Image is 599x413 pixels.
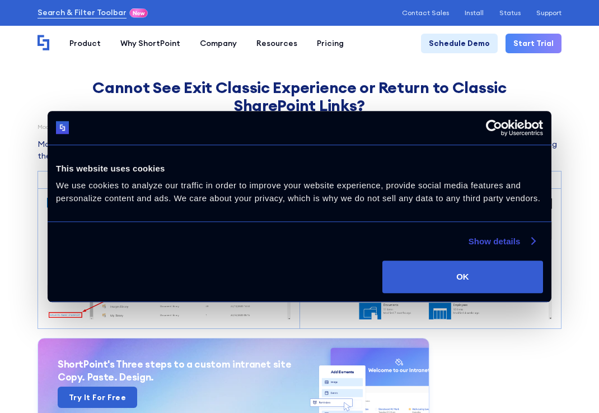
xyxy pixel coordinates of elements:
a: Home [38,35,50,52]
iframe: Chat Widget [397,283,599,413]
a: Search & Filter Toolbar [38,7,127,18]
a: Support [536,9,561,17]
a: Resources [246,34,307,53]
a: Product [59,34,110,53]
a: Why ShortPoint [110,34,190,53]
div: Pricing [317,38,344,49]
h1: Cannot See Exit Classic Experience or Return to Classic SharePoint Links? [90,78,509,115]
a: Schedule Demo [421,34,498,53]
a: Status [499,9,521,17]
a: Start Trial [506,34,561,53]
a: Try it for free [58,387,138,408]
a: Install [465,9,484,17]
a: Usercentrics Cookiebot - opens in a new window [445,119,543,136]
div: Modified on: [DATE] 8:59 AM [38,124,561,130]
a: Pricing [307,34,353,53]
div: Company [200,38,237,49]
p: Many SharePoint users like the old classic experience as much as the modern experience. They move... [38,138,561,162]
div: This website uses cookies [56,162,543,175]
a: Contact Sales [402,9,449,17]
img: logo [56,122,69,134]
span: We use cookies to analyze our traffic in order to improve your website experience, provide social... [56,180,540,203]
h3: ShortPoint's Three steps to a custom intranet site Copy. Paste. Design. [58,358,409,384]
div: Why ShortPoint [120,38,180,49]
button: OK [382,261,543,293]
div: Resources [256,38,297,49]
a: Company [190,34,246,53]
a: Show details [469,235,535,248]
div: Product [69,38,101,49]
